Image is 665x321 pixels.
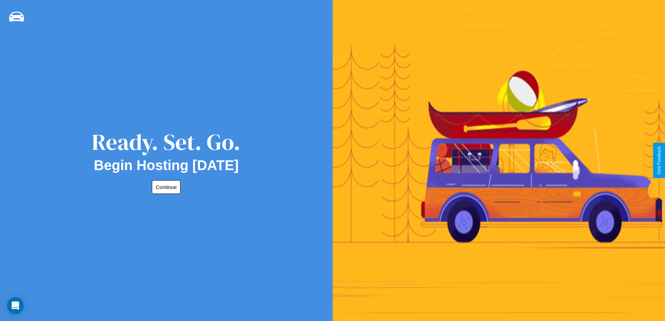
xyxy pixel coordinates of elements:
div: Ready. Set. Go. [92,126,241,158]
button: Continue [152,180,180,194]
div: Open Intercom Messenger [7,297,24,314]
h2: Begin Hosting [DATE] [94,158,239,173]
div: Give Feedback [657,146,662,175]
